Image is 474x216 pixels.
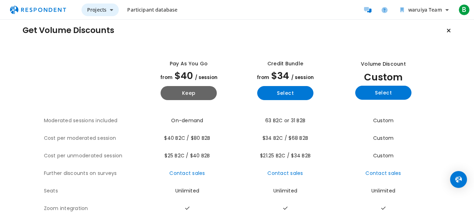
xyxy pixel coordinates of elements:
button: B [457,4,471,16]
th: Further discounts on surveys [44,165,141,182]
button: Select yearly basic plan [257,86,313,100]
a: Contact sales [365,170,401,177]
div: Open Intercom Messenger [450,171,467,188]
span: Projects [87,6,106,13]
button: Projects [82,4,119,16]
div: Pay as you go [170,60,208,67]
span: Custom [364,71,403,84]
div: Credit Bundle [267,60,303,67]
a: Message participants [361,3,375,17]
span: from [160,74,173,81]
span: $40 [175,69,193,82]
span: $34 B2C / $68 B2B [262,135,308,142]
a: Contact sales [169,170,205,177]
button: waruiya Team [395,4,454,16]
span: Custom [373,152,394,159]
span: $34 [271,69,289,82]
span: waruiya Team [408,6,442,13]
span: Unlimited [273,187,297,194]
span: 63 B2C or 31 B2B [265,117,305,124]
a: Participant database [122,4,183,16]
span: $40 B2C / $80 B2B [164,135,210,142]
span: Unlimited [371,187,395,194]
span: Participant database [127,6,177,13]
span: $21.25 B2C / $34 B2B [260,152,311,159]
button: Keep current plan [442,24,456,38]
span: Custom [373,135,394,142]
span: Custom [373,117,394,124]
img: respondent-logo.png [6,3,70,17]
th: Seats [44,182,141,200]
h1: Get Volume Discounts [22,26,114,35]
span: On-demand [171,117,203,124]
span: $25 B2C / $40 B2B [164,152,210,159]
th: Cost per moderated session [44,130,141,147]
th: Moderated sessions included [44,112,141,130]
a: Help and support [378,3,392,17]
th: Cost per unmoderated session [44,147,141,165]
span: from [257,74,269,81]
a: Contact sales [267,170,303,177]
span: Unlimited [175,187,199,194]
button: Select yearly custom_static plan [355,86,411,100]
button: Keep current yearly payg plan [161,86,217,100]
span: / session [291,74,314,81]
div: Volume Discount [361,60,406,68]
span: / session [195,74,217,81]
span: B [459,4,470,15]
